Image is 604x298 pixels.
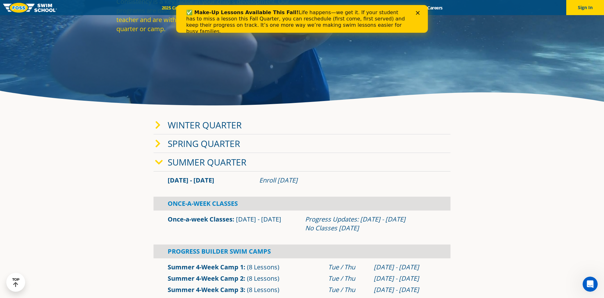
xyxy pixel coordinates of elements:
[168,215,232,223] a: Once-a-week Classes
[259,176,436,185] div: Enroll [DATE]
[277,5,336,11] a: About [PERSON_NAME]
[374,285,436,294] div: [DATE] - [DATE]
[335,5,402,11] a: Swim Like [PERSON_NAME]
[374,263,436,272] div: [DATE] - [DATE]
[328,285,368,294] div: Tue / Thu
[374,274,436,283] div: [DATE] - [DATE]
[154,245,450,258] div: Progress Builder Swim Camps
[583,277,598,292] iframe: Intercom live chat
[156,5,195,11] a: 2025 Calendar
[12,278,20,287] div: TOP
[222,5,277,11] a: Swim Path® Program
[422,5,448,11] a: Careers
[247,274,279,283] span: (8 Lessons)
[168,274,243,283] a: Summer 4-Week Camp 2
[168,138,240,149] a: Spring Quarter
[176,5,428,33] iframe: Intercom live chat banner
[168,176,214,184] span: [DATE] - [DATE]
[328,263,368,272] div: Tue / Thu
[168,156,246,168] a: Summer Quarter
[168,263,243,271] a: Summer 4-Week Camp 1
[168,285,243,294] a: Summer 4-Week Camp 3
[247,263,279,271] span: (8 Lessons)
[402,5,422,11] a: Blog
[10,4,123,10] b: ✅ Make-Up Lessons Available This Fall!
[168,119,242,131] a: Winter Quarter
[3,3,57,13] img: FOSS Swim School Logo
[247,285,279,294] span: (8 Lessons)
[328,274,368,283] div: Tue / Thu
[154,197,450,211] div: Once-A-Week Classes
[236,215,281,223] span: [DATE] - [DATE]
[195,5,222,11] a: Schools
[10,4,232,30] div: Life happens—we get it. If your student has to miss a lesson this Fall Quarter, you can reschedul...
[305,215,436,233] div: Progress Updates: [DATE] - [DATE] No Classes [DATE]
[240,6,246,9] div: Close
